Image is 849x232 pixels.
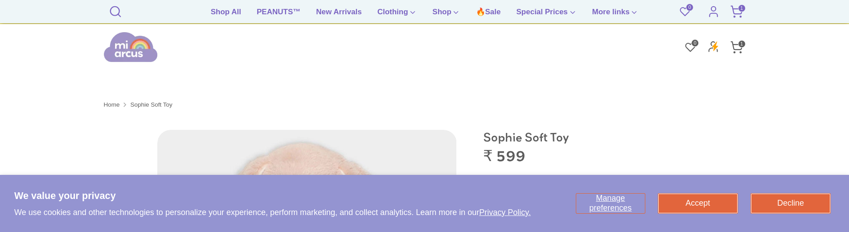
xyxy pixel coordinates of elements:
a: More links [586,6,645,23]
a: Sophie Soft Toy [131,100,172,110]
a: Home [104,100,120,110]
nav: Breadcrumbs [104,93,746,116]
span: 1 [738,40,746,48]
a: New Arrivals [309,6,368,23]
a: Special Prices [510,6,583,23]
a: 1 [728,38,746,56]
a: PEANUTS™ [250,6,307,23]
p: MRP (inclusive of all taxes) [483,173,692,186]
p: We use cookies and other technologies to personalize your experience, perform marketing, and coll... [14,207,531,218]
img: miarcus-logo [104,31,157,63]
span: 0 [686,4,693,11]
a: Account [705,3,722,21]
span: 1 [738,4,746,12]
a: Privacy Policy. [479,208,531,217]
span: ₹ 599 [483,144,525,166]
h1: Sophie Soft Toy [483,130,692,145]
span: Manage preferences [589,194,632,212]
span: 0 [691,39,699,47]
a: Search [107,4,124,13]
h2: We value your privacy [14,189,531,203]
button: Accept [658,194,738,213]
button: Manage preferences [576,194,645,213]
a: Clothing [371,6,424,23]
button: Decline [751,194,830,213]
a: Shop [426,6,467,23]
a: 1 [728,3,746,21]
a: Shop All [204,6,248,23]
a: 🔥Sale [469,6,508,23]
